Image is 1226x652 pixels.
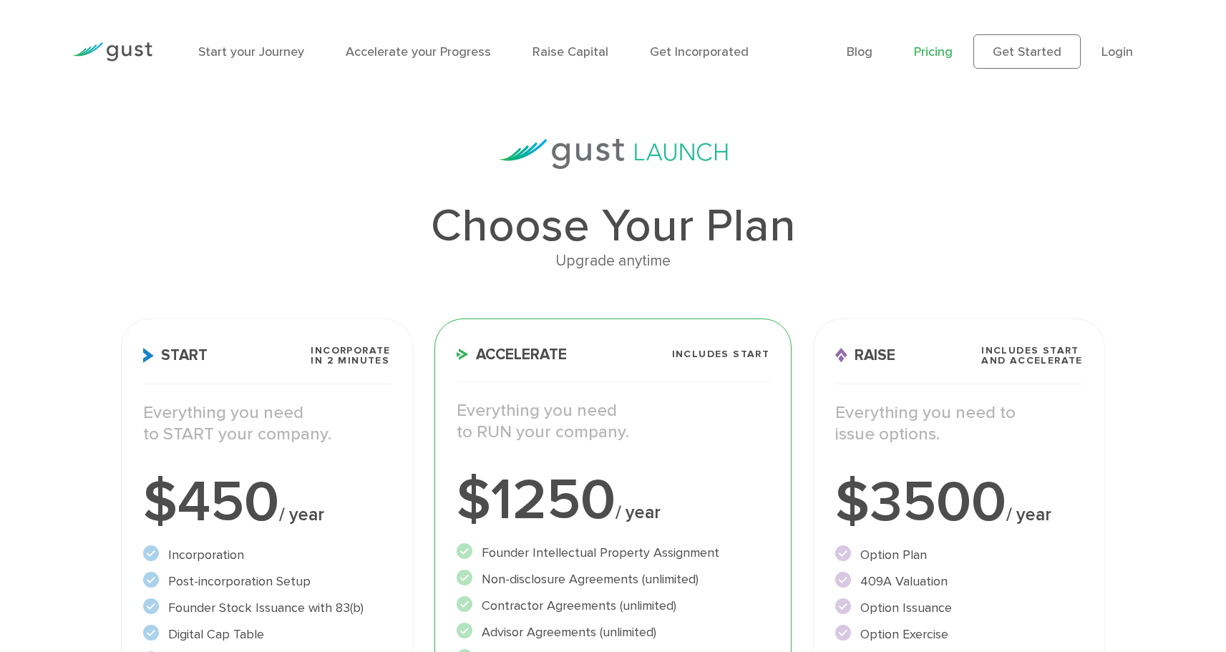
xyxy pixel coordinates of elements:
[847,44,872,59] a: Blog
[457,347,567,362] span: Accelerate
[143,348,208,363] span: Start
[457,400,770,443] p: Everything you need to RUN your company.
[311,346,390,366] span: Incorporate in 2 Minutes
[835,402,1083,445] p: Everything you need to issue options.
[143,474,391,531] div: $450
[616,502,661,523] span: / year
[672,349,770,359] span: Includes START
[143,545,391,565] li: Incorporation
[457,623,770,642] li: Advisor Agreements (unlimited)
[457,596,770,615] li: Contractor Agreements (unlimited)
[835,598,1083,618] li: Option Issuance
[835,545,1083,565] li: Option Plan
[143,625,391,644] li: Digital Cap Table
[835,348,895,363] span: Raise
[457,472,770,529] div: $1250
[143,348,154,363] img: Start Icon X2
[198,44,304,59] a: Start your Journey
[981,346,1083,366] span: Includes START and ACCELERATE
[835,348,847,363] img: Raise Icon
[914,44,953,59] a: Pricing
[346,44,491,59] a: Accelerate your Progress
[973,34,1081,69] a: Get Started
[121,249,1105,273] div: Upgrade anytime
[143,402,391,445] p: Everything you need to START your company.
[457,543,770,563] li: Founder Intellectual Property Assignment
[499,139,728,169] img: gust-launch-logos.svg
[457,349,469,360] img: Accelerate Icon
[650,44,749,59] a: Get Incorporated
[279,504,324,525] span: / year
[532,44,608,59] a: Raise Capital
[143,572,391,591] li: Post-incorporation Setup
[835,572,1083,591] li: 409A Valuation
[457,570,770,589] li: Non-disclosure Agreements (unlimited)
[121,203,1105,249] h1: Choose Your Plan
[1101,44,1133,59] a: Login
[1006,504,1051,525] span: / year
[143,598,391,618] li: Founder Stock Issuance with 83(b)
[835,625,1083,644] li: Option Exercise
[72,42,152,62] img: Gust Logo
[835,474,1083,531] div: $3500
